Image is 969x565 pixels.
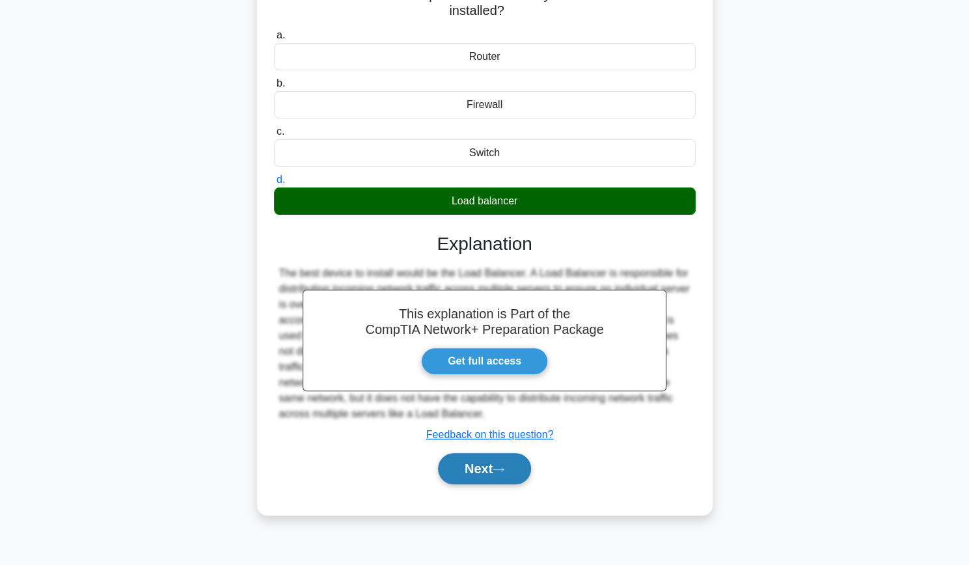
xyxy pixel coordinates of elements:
[274,91,696,118] div: Firewall
[421,348,548,375] a: Get full access
[277,174,285,185] span: d.
[274,43,696,70] div: Router
[426,429,554,440] a: Feedback on this question?
[282,233,688,255] h3: Explanation
[438,453,531,484] button: Next
[274,187,696,215] div: Load balancer
[277,77,285,89] span: b.
[279,266,690,422] div: The best device to install would be the Load Balancer. A Load Balancer is responsible for distrib...
[274,139,696,167] div: Switch
[277,29,285,40] span: a.
[277,126,284,137] span: c.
